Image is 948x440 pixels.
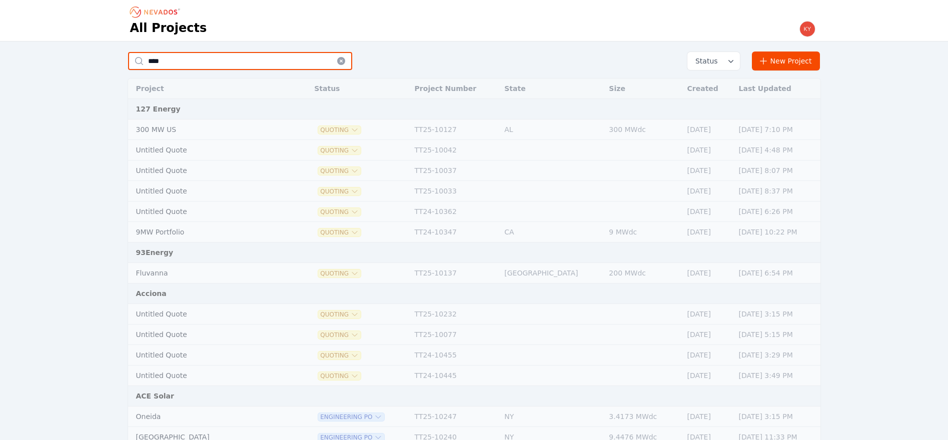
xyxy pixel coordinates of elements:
td: [DATE] 4:48 PM [734,140,820,160]
td: ACE Solar [128,386,820,406]
th: Project [128,78,285,99]
tr: FluvannaQuotingTT25-10137[GEOGRAPHIC_DATA]200 MWdc[DATE][DATE] 6:54 PM [128,263,820,283]
tr: 9MW PortfolioQuotingTT24-10347CA9 MWdc[DATE][DATE] 10:22 PM [128,222,820,242]
tr: Untitled QuoteQuotingTT24-10362[DATE][DATE] 6:26 PM [128,201,820,222]
td: [DATE] 8:07 PM [734,160,820,181]
td: [DATE] [682,263,734,283]
td: Acciona [128,283,820,304]
td: AL [499,119,604,140]
td: [DATE] [682,324,734,345]
td: Untitled Quote [128,304,285,324]
td: [DATE] [682,406,734,427]
button: Quoting [318,187,361,195]
td: [DATE] [682,201,734,222]
td: [DATE] [682,140,734,160]
td: TT25-10042 [410,140,500,160]
td: [DATE] 7:10 PM [734,119,820,140]
tr: Untitled QuoteQuotingTT24-10455[DATE][DATE] 3:29 PM [128,345,820,365]
button: Engineering PO [318,413,384,421]
tr: Untitled QuoteQuotingTT25-10077[DATE][DATE] 5:15 PM [128,324,820,345]
td: [DATE] 3:29 PM [734,345,820,365]
td: 127 Energy [128,99,820,119]
th: Status [309,78,409,99]
td: TT24-10445 [410,365,500,386]
td: [DATE] 5:15 PM [734,324,820,345]
td: [DATE] [682,365,734,386]
button: Quoting [318,269,361,277]
td: [DATE] 3:15 PM [734,406,820,427]
span: Status [691,56,718,66]
td: Untitled Quote [128,324,285,345]
td: Untitled Quote [128,160,285,181]
td: Untitled Quote [128,181,285,201]
td: [DATE] 10:22 PM [734,222,820,242]
td: TT25-10127 [410,119,500,140]
tr: Untitled QuoteQuotingTT25-10042[DATE][DATE] 4:48 PM [128,140,820,160]
td: Oneida [128,406,285,427]
td: [DATE] [682,119,734,140]
th: Project Number [410,78,500,99]
td: TT24-10347 [410,222,500,242]
td: [DATE] 3:49 PM [734,365,820,386]
td: [DATE] [682,160,734,181]
td: [DATE] 6:26 PM [734,201,820,222]
tr: Untitled QuoteQuotingTT24-10445[DATE][DATE] 3:49 PM [128,365,820,386]
tr: Untitled QuoteQuotingTT25-10037[DATE][DATE] 8:07 PM [128,160,820,181]
td: 9MW Portfolio [128,222,285,242]
td: TT24-10455 [410,345,500,365]
img: kyle.macdougall@nevados.solar [799,21,815,37]
tr: Untitled QuoteQuotingTT25-10232[DATE][DATE] 3:15 PM [128,304,820,324]
td: TT25-10247 [410,406,500,427]
tr: Untitled QuoteQuotingTT25-10033[DATE][DATE] 8:37 PM [128,181,820,201]
td: 3.4173 MWdc [604,406,682,427]
button: Quoting [318,331,361,339]
td: [DATE] [682,345,734,365]
td: Fluvanna [128,263,285,283]
button: Quoting [318,146,361,154]
td: [DATE] [682,222,734,242]
nav: Breadcrumb [130,4,183,20]
td: TT24-10362 [410,201,500,222]
td: 200 MWdc [604,263,682,283]
td: [GEOGRAPHIC_DATA] [499,263,604,283]
button: Quoting [318,167,361,175]
td: 300 MW US [128,119,285,140]
th: Last Updated [734,78,820,99]
td: NY [499,406,604,427]
td: Untitled Quote [128,345,285,365]
td: [DATE] [682,181,734,201]
td: 300 MWdc [604,119,682,140]
tr: 300 MW USQuotingTT25-10127AL300 MWdc[DATE][DATE] 7:10 PM [128,119,820,140]
span: Quoting [318,351,361,359]
td: [DATE] 8:37 PM [734,181,820,201]
td: TT25-10137 [410,263,500,283]
td: [DATE] 3:15 PM [734,304,820,324]
span: Quoting [318,372,361,380]
td: [DATE] [682,304,734,324]
h1: All Projects [130,20,207,36]
td: TT25-10232 [410,304,500,324]
th: Size [604,78,682,99]
td: TT25-10037 [410,160,500,181]
th: State [499,78,604,99]
tr: OneidaEngineering POTT25-10247NY3.4173 MWdc[DATE][DATE] 3:15 PM [128,406,820,427]
td: [DATE] 6:54 PM [734,263,820,283]
td: TT25-10033 [410,181,500,201]
span: Quoting [318,208,361,216]
button: Quoting [318,310,361,318]
button: Quoting [318,126,361,134]
td: Untitled Quote [128,201,285,222]
button: Quoting [318,228,361,236]
td: Untitled Quote [128,140,285,160]
td: CA [499,222,604,242]
td: 9 MWdc [604,222,682,242]
td: 93Energy [128,242,820,263]
td: Untitled Quote [128,365,285,386]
